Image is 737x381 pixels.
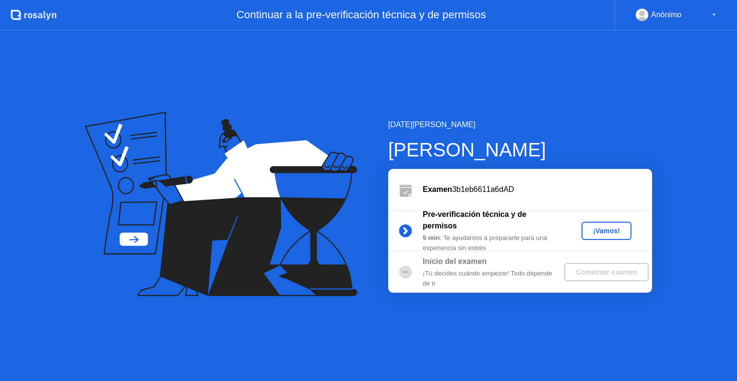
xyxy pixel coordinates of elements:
[651,9,681,21] div: Anónimo
[564,263,648,281] button: Comenzar examen
[712,9,716,21] div: ▼
[423,234,440,241] b: 5 min
[423,210,526,230] b: Pre-verificación técnica y de permisos
[423,257,487,265] b: Inicio del examen
[568,268,644,276] div: Comenzar examen
[388,135,652,164] div: [PERSON_NAME]
[423,233,561,253] div: : Te ayudamos a prepararte para una experiencia sin estrés
[582,222,631,240] button: ¡Vamos!
[388,119,652,131] div: [DATE][PERSON_NAME]
[423,184,652,195] div: 3b1eb6611a6dAD
[423,185,452,193] b: Examen
[423,269,561,288] div: ¡Tú decides cuándo empezar! Todo depende de ti
[585,227,628,235] div: ¡Vamos!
